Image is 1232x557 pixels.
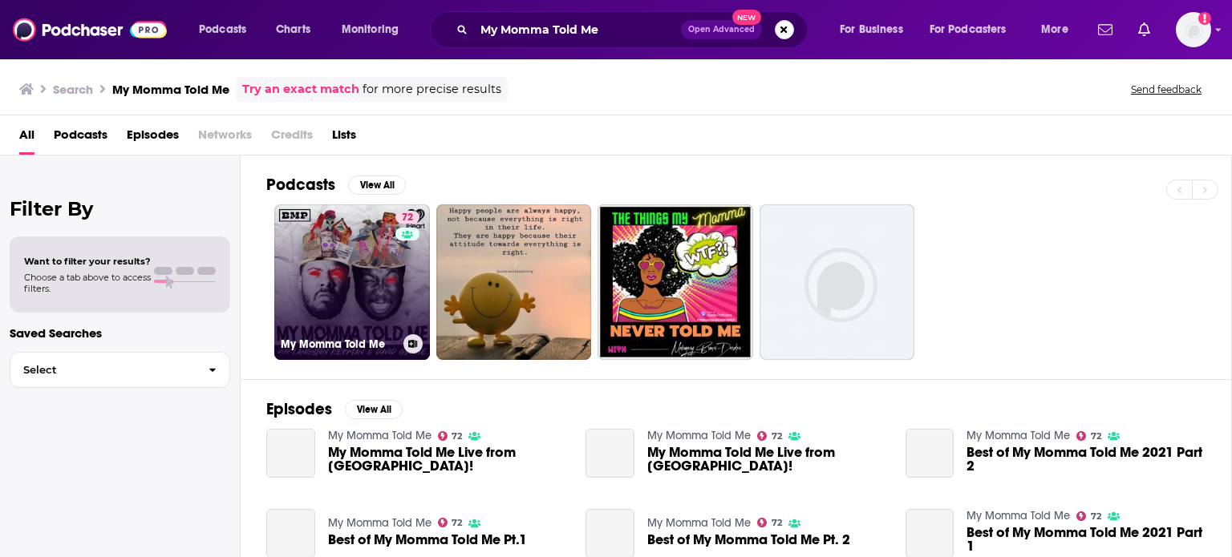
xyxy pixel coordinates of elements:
[474,17,681,42] input: Search podcasts, credits, & more...
[328,446,567,473] span: My Momma Told Me Live from [GEOGRAPHIC_DATA]!
[276,18,310,41] span: Charts
[328,533,527,547] a: Best of My Momma Told Me Pt.1
[13,14,167,45] img: Podchaser - Follow, Share and Rate Podcasts
[906,429,954,478] a: Best of My Momma Told Me 2021 Part 2
[1030,17,1088,42] button: open menu
[395,211,419,224] a: 72
[438,518,463,527] a: 72
[1076,511,1101,521] a: 72
[1126,83,1206,96] button: Send feedback
[10,197,230,220] h2: Filter By
[330,17,419,42] button: open menu
[10,365,196,375] span: Select
[281,337,397,351] h3: My Momma Told Me
[647,429,751,442] a: My Momma Told Me
[688,26,755,34] span: Open Advanced
[363,80,501,99] span: for more precise results
[732,10,761,25] span: New
[647,446,886,473] span: My Momma Told Me Live from [GEOGRAPHIC_DATA]!
[452,519,462,527] span: 72
[772,433,782,440] span: 72
[266,429,315,478] a: My Momma Told Me Live from Seattle!
[328,516,432,530] a: My Momma Told Me
[1091,513,1101,520] span: 72
[967,446,1206,473] a: Best of My Momma Told Me 2021 Part 2
[402,210,413,226] span: 72
[265,17,320,42] a: Charts
[328,429,432,442] a: My Momma Told Me
[1132,16,1157,43] a: Show notifications dropdown
[53,82,93,97] h3: Search
[24,272,151,294] span: Choose a tab above to access filters.
[1198,12,1211,25] svg: Add a profile image
[188,17,267,42] button: open menu
[840,18,903,41] span: For Business
[757,518,782,527] a: 72
[647,516,751,530] a: My Momma Told Me
[266,399,403,419] a: EpisodesView All
[54,122,107,155] a: Podcasts
[445,11,823,48] div: Search podcasts, credits, & more...
[112,82,229,97] h3: My Momma Told Me
[967,526,1206,553] a: Best of My Momma Told Me 2021 Part 1
[328,446,567,473] a: My Momma Told Me Live from Seattle!
[10,325,230,341] p: Saved Searches
[772,519,782,527] span: 72
[967,429,1070,442] a: My Momma Told Me
[438,431,463,441] a: 72
[348,176,406,195] button: View All
[266,399,332,419] h2: Episodes
[266,175,406,195] a: PodcastsView All
[1176,12,1211,47] span: Logged in as NickG
[266,175,335,195] h2: Podcasts
[1076,431,1101,441] a: 72
[271,122,313,155] span: Credits
[829,17,923,42] button: open menu
[1091,433,1101,440] span: 72
[647,533,850,547] a: Best of My Momma Told Me Pt. 2
[647,446,886,473] a: My Momma Told Me Live from Pittsburgh!
[342,18,399,41] span: Monitoring
[1092,16,1119,43] a: Show notifications dropdown
[242,80,359,99] a: Try an exact match
[1176,12,1211,47] img: User Profile
[127,122,179,155] a: Episodes
[586,429,634,478] a: My Momma Told Me Live from Pittsburgh!
[198,122,252,155] span: Networks
[332,122,356,155] a: Lists
[452,433,462,440] span: 72
[24,256,151,267] span: Want to filter your results?
[757,431,782,441] a: 72
[345,400,403,419] button: View All
[919,17,1030,42] button: open menu
[930,18,1007,41] span: For Podcasters
[10,352,230,388] button: Select
[681,20,762,39] button: Open AdvancedNew
[1041,18,1068,41] span: More
[1176,12,1211,47] button: Show profile menu
[19,122,34,155] a: All
[274,204,430,360] a: 72My Momma Told Me
[967,509,1070,523] a: My Momma Told Me
[199,18,246,41] span: Podcasts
